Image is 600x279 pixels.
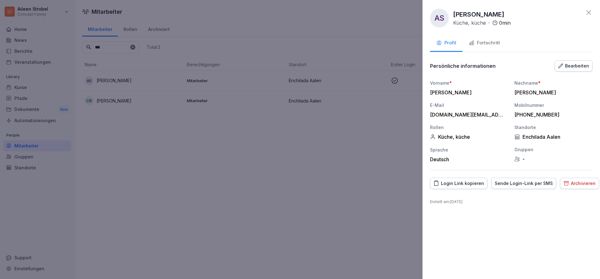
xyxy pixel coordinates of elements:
p: [PERSON_NAME] [453,10,504,19]
div: Sende Login-Link per SMS [495,180,553,187]
div: AS [430,9,449,27]
div: - [514,156,592,162]
button: Profil [430,35,462,52]
div: Deutsch [430,156,508,162]
div: Nachname [514,80,592,86]
div: Mobilnummer [514,102,592,108]
button: Fortschritt [462,35,506,52]
div: Archivieren [563,180,596,187]
button: Bearbeiten [555,60,592,72]
div: [PERSON_NAME] [430,89,505,96]
button: Login Link kopieren [430,178,487,189]
div: Profil [436,39,456,47]
div: [PERSON_NAME] [514,89,589,96]
div: [DOMAIN_NAME][EMAIL_ADDRESS][DOMAIN_NAME] [430,112,505,118]
div: · [453,19,511,27]
div: Küche, küche [430,134,508,140]
div: Rollen [430,124,508,131]
button: Archivieren [560,178,599,189]
p: 0 min [499,19,511,27]
div: Login Link kopieren [433,180,484,187]
p: Küche, küche [453,19,486,27]
p: Erstellt am : [DATE] [430,199,592,205]
div: [PHONE_NUMBER] [514,112,589,118]
div: Bearbeiten [558,62,589,69]
div: Sprache [430,147,508,153]
p: Persönliche informationen [430,63,496,69]
button: Sende Login-Link per SMS [491,178,556,189]
div: Gruppen [514,146,592,153]
div: Fortschritt [469,39,500,47]
div: Vorname [430,80,508,86]
div: Enchilada Aalen [514,134,592,140]
div: Standorte [514,124,592,131]
div: E-Mail [430,102,508,108]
